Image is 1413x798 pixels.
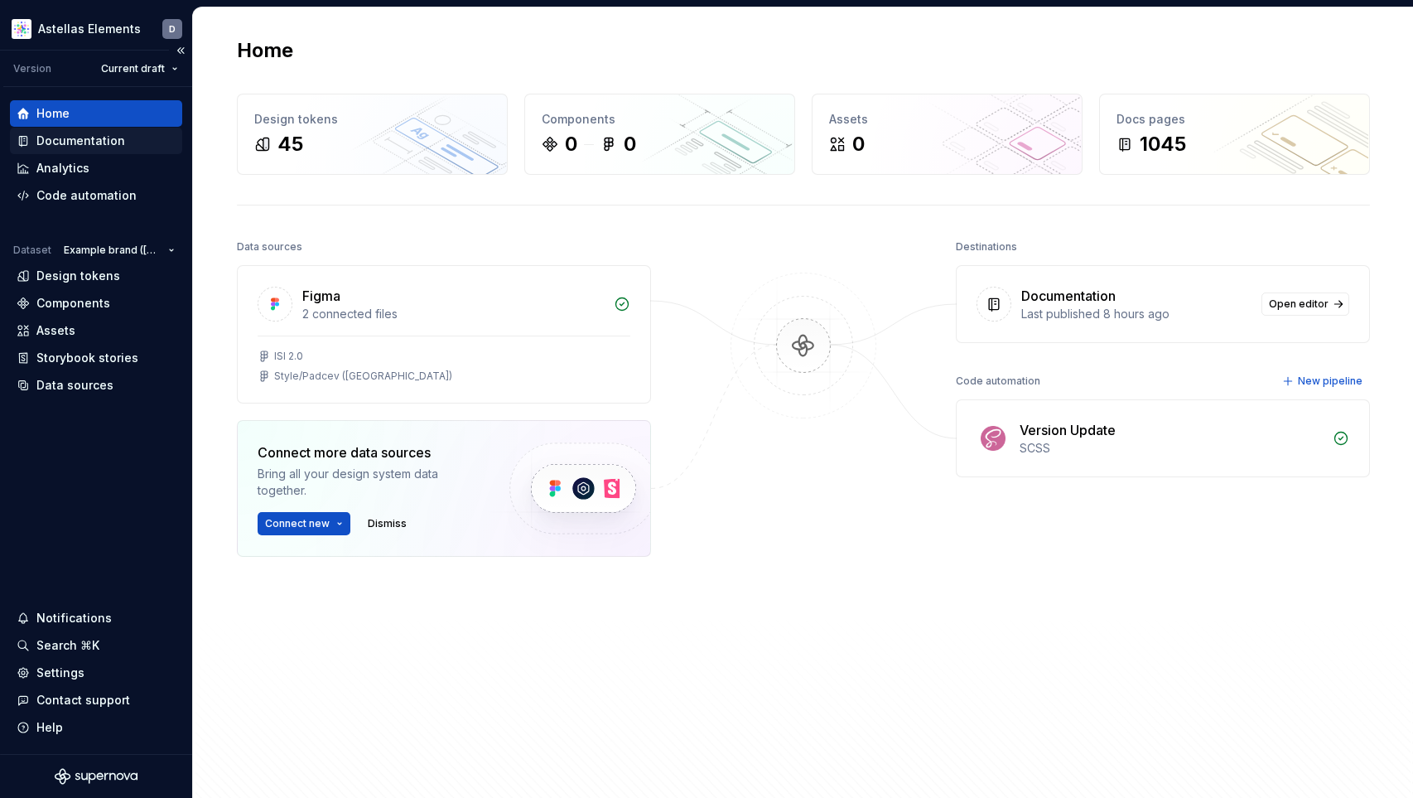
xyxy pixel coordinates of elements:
[1269,297,1329,311] span: Open editor
[10,605,182,631] button: Notifications
[274,370,452,383] div: Style/Padcev ([GEOGRAPHIC_DATA])
[10,290,182,317] a: Components
[829,111,1065,128] div: Assets
[10,714,182,741] button: Help
[3,11,189,46] button: Astellas ElementsD
[1298,375,1362,388] span: New pipeline
[10,182,182,209] a: Code automation
[302,306,604,322] div: 2 connected files
[1116,111,1353,128] div: Docs pages
[10,687,182,713] button: Contact support
[10,128,182,154] a: Documentation
[101,62,165,75] span: Current draft
[36,610,112,626] div: Notifications
[524,94,795,175] a: Components00
[38,21,141,37] div: Astellas Elements
[852,131,865,157] div: 0
[1020,440,1323,457] div: SCSS
[1277,370,1370,393] button: New pipeline
[36,719,63,736] div: Help
[36,637,99,654] div: Search ⌘K
[956,235,1017,259] div: Destinations
[169,22,176,36] div: D
[36,268,120,284] div: Design tokens
[1140,131,1186,157] div: 1045
[274,350,303,363] div: ISI 2.0
[368,517,407,530] span: Dismiss
[36,665,84,681] div: Settings
[1261,293,1349,316] a: Open editor
[10,660,182,686] a: Settings
[1021,286,1116,306] div: Documentation
[10,263,182,289] a: Design tokens
[1099,94,1370,175] a: Docs pages1045
[237,94,508,175] a: Design tokens45
[36,187,137,204] div: Code automation
[10,100,182,127] a: Home
[169,39,192,62] button: Collapse sidebar
[10,345,182,371] a: Storybook stories
[94,57,186,80] button: Current draft
[258,466,481,499] div: Bring all your design system data together.
[13,62,51,75] div: Version
[36,160,89,177] div: Analytics
[10,632,182,659] button: Search ⌘K
[36,295,110,312] div: Components
[237,235,302,259] div: Data sources
[36,377,113,394] div: Data sources
[1020,420,1116,440] div: Version Update
[64,244,162,257] span: Example brand ([GEOGRAPHIC_DATA])
[12,19,31,39] img: b2369ad3-f38c-46c1-b2a2-f2452fdbdcd2.png
[10,317,182,344] a: Assets
[10,155,182,181] a: Analytics
[36,105,70,122] div: Home
[265,517,330,530] span: Connect new
[36,350,138,366] div: Storybook stories
[812,94,1083,175] a: Assets0
[258,443,481,462] div: Connect more data sources
[55,768,137,785] svg: Supernova Logo
[36,133,125,149] div: Documentation
[565,131,577,157] div: 0
[277,131,303,157] div: 45
[956,370,1040,393] div: Code automation
[542,111,778,128] div: Components
[302,286,340,306] div: Figma
[1021,306,1251,322] div: Last published 8 hours ago
[56,239,182,262] button: Example brand ([GEOGRAPHIC_DATA])
[254,111,490,128] div: Design tokens
[237,265,651,404] a: Figma2 connected filesISI 2.0Style/Padcev ([GEOGRAPHIC_DATA])
[13,244,51,257] div: Dataset
[237,37,293,64] h2: Home
[258,512,350,535] button: Connect new
[624,131,636,157] div: 0
[36,322,75,339] div: Assets
[10,372,182,399] a: Data sources
[360,512,414,535] button: Dismiss
[36,692,130,709] div: Contact support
